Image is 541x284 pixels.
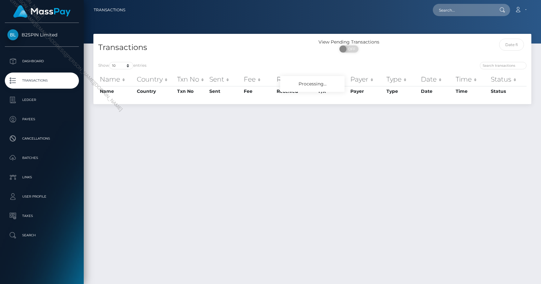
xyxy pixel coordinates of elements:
[7,29,18,40] img: B2SPIN Limited
[280,76,345,92] div: Processing...
[385,86,419,96] th: Type
[5,92,79,108] a: Ledger
[13,5,71,18] img: MassPay Logo
[5,227,79,243] a: Search
[317,73,349,86] th: F/X
[98,73,135,86] th: Name
[7,95,76,105] p: Ledger
[135,73,175,86] th: Country
[98,62,147,69] label: Show entries
[5,150,79,166] a: Batches
[349,73,385,86] th: Payer
[208,73,242,86] th: Sent
[5,189,79,205] a: User Profile
[499,39,524,51] input: Date filter
[480,62,527,69] input: Search transactions
[5,169,79,185] a: Links
[5,111,79,127] a: Payees
[7,134,76,143] p: Cancellations
[454,73,489,86] th: Time
[7,172,76,182] p: Links
[433,4,493,16] input: Search...
[7,56,76,66] p: Dashboard
[5,53,79,69] a: Dashboard
[7,114,76,124] p: Payees
[454,86,489,96] th: Time
[7,211,76,221] p: Taxes
[242,73,275,86] th: Fee
[419,73,454,86] th: Date
[7,153,76,163] p: Batches
[242,86,275,96] th: Fee
[5,131,79,147] a: Cancellations
[109,62,133,69] select: Showentries
[5,32,79,38] span: B2SPIN Limited
[489,86,527,96] th: Status
[7,230,76,240] p: Search
[385,73,419,86] th: Type
[419,86,454,96] th: Date
[275,73,317,86] th: Received
[135,86,175,96] th: Country
[7,192,76,201] p: User Profile
[343,45,359,53] span: OFF
[312,39,385,45] div: View Pending Transactions
[98,86,135,96] th: Name
[349,86,385,96] th: Payer
[176,86,208,96] th: Txn No
[98,42,308,53] h4: Transactions
[275,86,317,96] th: Received
[7,76,76,85] p: Transactions
[5,208,79,224] a: Taxes
[176,73,208,86] th: Txn No
[489,73,527,86] th: Status
[5,73,79,89] a: Transactions
[208,86,242,96] th: Sent
[94,3,125,17] a: Transactions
